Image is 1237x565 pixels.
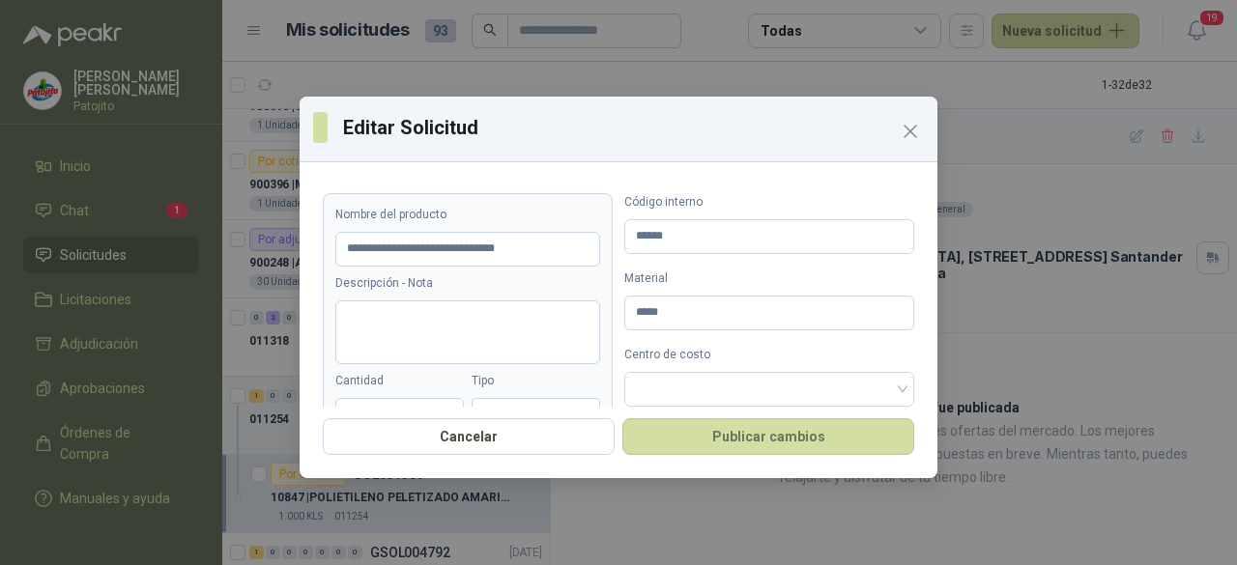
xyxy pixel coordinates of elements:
label: Código interno [624,193,914,212]
label: Nombre del producto [335,206,600,224]
button: Publicar cambios [622,418,914,455]
label: Centro de costo [624,346,914,364]
label: Cantidad [335,372,464,390]
button: Cancelar [323,418,615,455]
button: Close [895,116,926,147]
label: Material [624,269,914,288]
label: Tipo [472,372,600,390]
div: Selecciona [472,398,600,429]
h3: Editar Solicitud [343,113,924,142]
label: Descripción - Nota [335,274,600,293]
